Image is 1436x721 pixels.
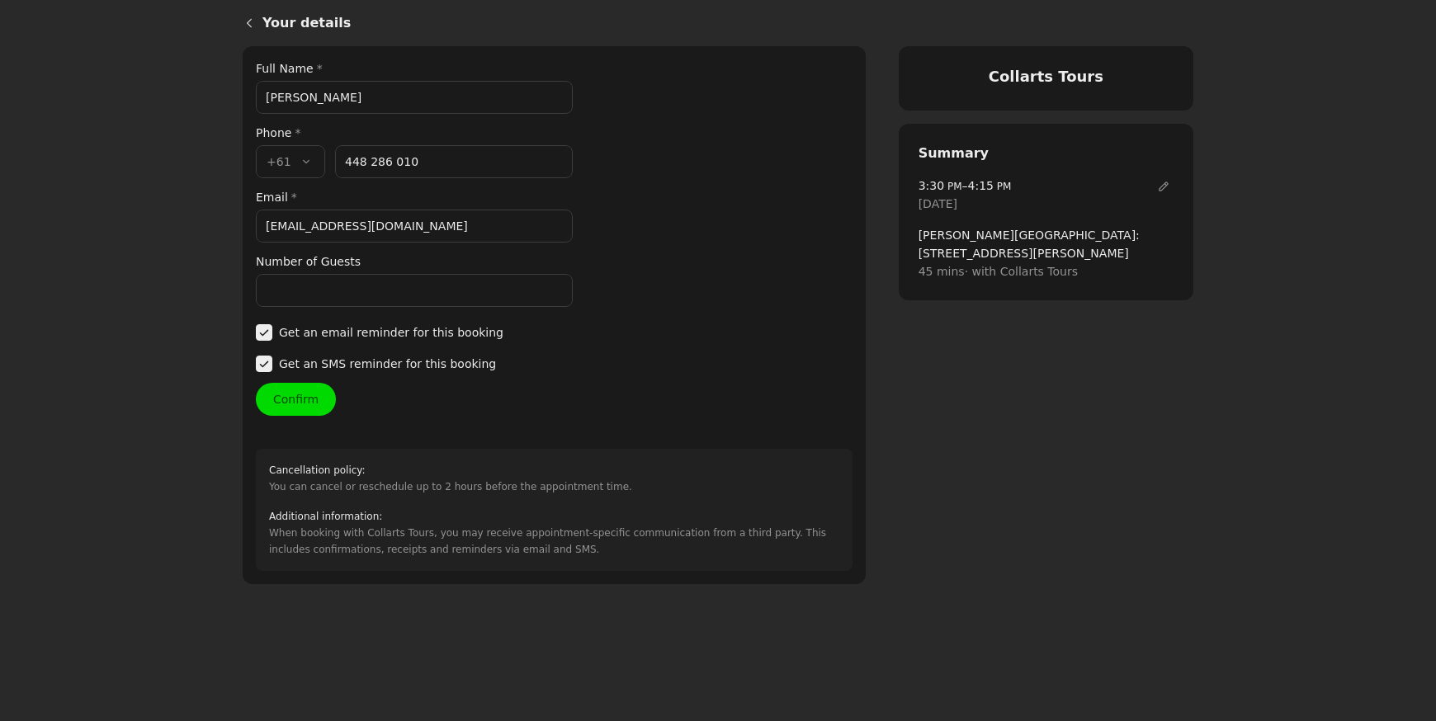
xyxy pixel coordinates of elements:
[919,262,1174,280] span: 45 mins · with Collarts Tours
[269,508,839,525] h2: Additional information :
[269,462,632,495] div: You can cancel or reschedule up to 2 hours before the appointment time.
[256,383,336,416] button: Confirm
[919,226,1174,262] span: [PERSON_NAME][GEOGRAPHIC_DATA]: [STREET_ADDRESS][PERSON_NAME]
[919,144,1174,163] h2: Summary
[919,195,957,213] span: [DATE]
[279,355,496,373] span: Get an SMS reminder for this booking
[1154,177,1174,196] span: ​
[1154,177,1174,196] button: Edit date and time
[994,181,1011,192] span: PM
[256,59,573,78] label: Full Name
[256,188,573,206] label: Email
[968,179,994,192] span: 4:15
[262,13,1193,33] h1: Your details
[944,181,961,192] span: PM
[256,323,272,342] span: ​
[279,323,503,342] span: Get an email reminder for this booking
[256,252,573,271] label: Number of Guests
[229,3,262,43] a: Back
[269,508,839,558] div: When booking with Collarts Tours, you may receive appointment-specific communication from a third...
[256,81,573,114] input: Verified by Zero Phishing
[256,124,573,142] div: Phone
[919,179,944,192] span: 3:30
[269,462,632,478] h2: Cancellation policy :
[256,355,272,373] span: ​
[256,145,325,178] button: +61
[919,177,1012,195] span: –
[919,66,1174,87] h4: Collarts Tours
